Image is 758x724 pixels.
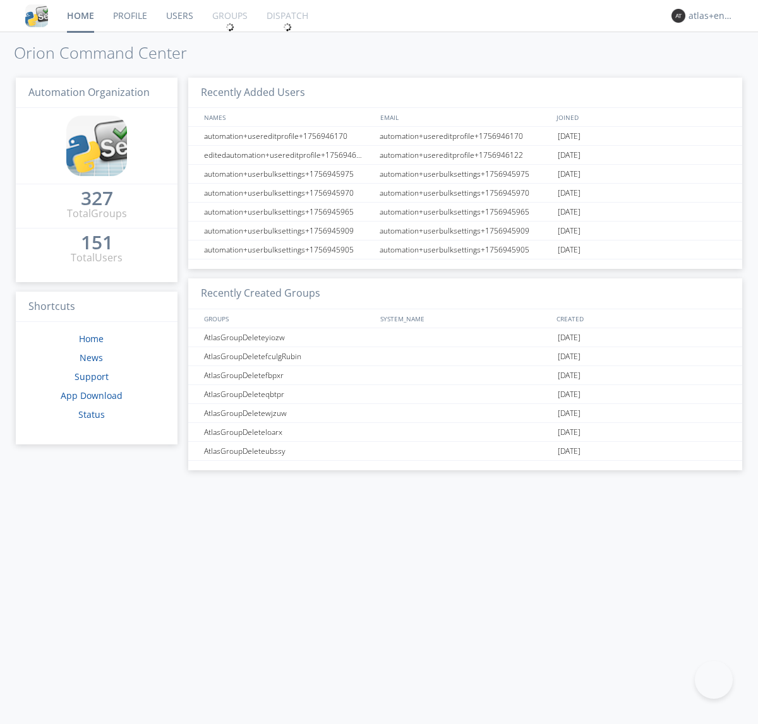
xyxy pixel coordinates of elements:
[188,165,742,184] a: automation+userbulksettings+1756945975automation+userbulksettings+1756945975[DATE]
[25,4,48,27] img: cddb5a64eb264b2086981ab96f4c1ba7
[558,127,581,146] span: [DATE]
[188,146,742,165] a: editedautomation+usereditprofile+1756946122automation+usereditprofile+1756946122[DATE]
[377,108,553,126] div: EMAIL
[558,203,581,222] span: [DATE]
[188,278,742,309] h3: Recently Created Groups
[188,240,742,259] a: automation+userbulksettings+1756945905automation+userbulksettings+1756945905[DATE]
[188,347,742,366] a: AtlasGroupDeletefculgRubin[DATE]
[558,404,581,423] span: [DATE]
[201,108,374,126] div: NAMES
[201,127,376,145] div: automation+usereditprofile+1756946170
[558,146,581,165] span: [DATE]
[376,146,555,164] div: automation+usereditprofile+1756946122
[376,127,555,145] div: automation+usereditprofile+1756946170
[188,385,742,404] a: AtlasGroupDeleteqbtpr[DATE]
[188,442,742,461] a: AtlasGroupDeleteubssy[DATE]
[553,309,730,328] div: CREATED
[201,328,376,347] div: AtlasGroupDeleteyiozw
[78,408,105,420] a: Status
[81,236,113,249] div: 151
[226,23,234,32] img: spin.svg
[201,366,376,384] div: AtlasGroupDeletefbpxr
[188,203,742,222] a: automation+userbulksettings+1756945965automation+userbulksettings+1756945965[DATE]
[81,192,113,206] a: 327
[67,206,127,221] div: Total Groups
[71,251,123,265] div: Total Users
[201,385,376,403] div: AtlasGroupDeleteqbtpr
[188,222,742,240] a: automation+userbulksettings+1756945909automation+userbulksettings+1756945909[DATE]
[201,442,376,460] div: AtlasGroupDeleteubssy
[75,371,109,383] a: Support
[28,85,150,99] span: Automation Organization
[201,404,376,422] div: AtlasGroupDeletewjzuw
[689,9,736,22] div: atlas+english0002
[188,423,742,442] a: AtlasGroupDeleteloarx[DATE]
[188,404,742,423] a: AtlasGroupDeletewjzuw[DATE]
[188,328,742,347] a: AtlasGroupDeleteyiozw[DATE]
[188,78,742,109] h3: Recently Added Users
[376,184,555,202] div: automation+userbulksettings+1756945970
[201,203,376,221] div: automation+userbulksettings+1756945965
[376,203,555,221] div: automation+userbulksettings+1756945965
[377,309,553,328] div: SYSTEM_NAME
[188,366,742,385] a: AtlasGroupDeletefbpxr[DATE]
[553,108,730,126] div: JOINED
[558,240,581,259] span: [DATE]
[558,184,581,203] span: [DATE]
[16,292,177,323] h3: Shortcuts
[79,333,104,345] a: Home
[558,366,581,385] span: [DATE]
[283,23,292,32] img: spin.svg
[376,240,555,259] div: automation+userbulksettings+1756945905
[80,352,103,364] a: News
[81,236,113,251] a: 151
[558,423,581,442] span: [DATE]
[558,328,581,347] span: [DATE]
[201,165,376,183] div: automation+userbulksettings+1756945975
[558,347,581,366] span: [DATE]
[558,385,581,404] span: [DATE]
[81,192,113,205] div: 327
[201,423,376,441] div: AtlasGroupDeleteloarx
[188,184,742,203] a: automation+userbulksettings+1756945970automation+userbulksettings+1756945970[DATE]
[201,184,376,202] div: automation+userbulksettings+1756945970
[201,240,376,259] div: automation+userbulksettings+1756945905
[558,165,581,184] span: [DATE]
[201,347,376,365] div: AtlasGroupDeletefculgRubin
[201,222,376,240] div: automation+userbulksettings+1756945909
[201,146,376,164] div: editedautomation+usereditprofile+1756946122
[558,222,581,240] span: [DATE]
[671,9,685,23] img: 373638.png
[558,442,581,461] span: [DATE]
[376,222,555,240] div: automation+userbulksettings+1756945909
[61,389,123,401] a: App Download
[695,661,733,699] iframe: Toggle Customer Support
[376,165,555,183] div: automation+userbulksettings+1756945975
[201,309,374,328] div: GROUPS
[66,116,127,176] img: cddb5a64eb264b2086981ab96f4c1ba7
[188,127,742,146] a: automation+usereditprofile+1756946170automation+usereditprofile+1756946170[DATE]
